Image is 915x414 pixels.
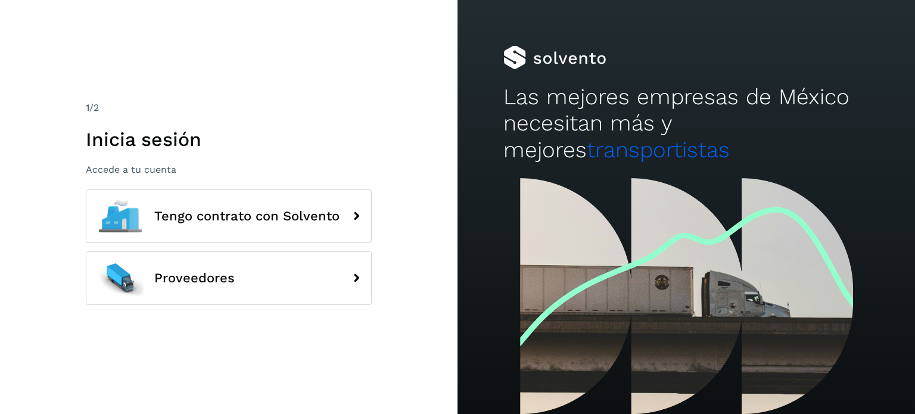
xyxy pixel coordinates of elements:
[86,189,372,243] button: Tengo contrato con Solvento
[154,271,235,285] span: Proveedores
[86,101,372,115] div: /2
[503,84,869,163] h2: Las mejores empresas de México necesitan más y mejores
[86,251,372,305] button: Proveedores
[86,102,89,113] span: 1
[86,164,372,175] p: Accede a tu cuenta
[86,128,372,151] h1: Inicia sesión
[587,137,730,163] span: transportistas
[154,209,340,223] span: Tengo contrato con Solvento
